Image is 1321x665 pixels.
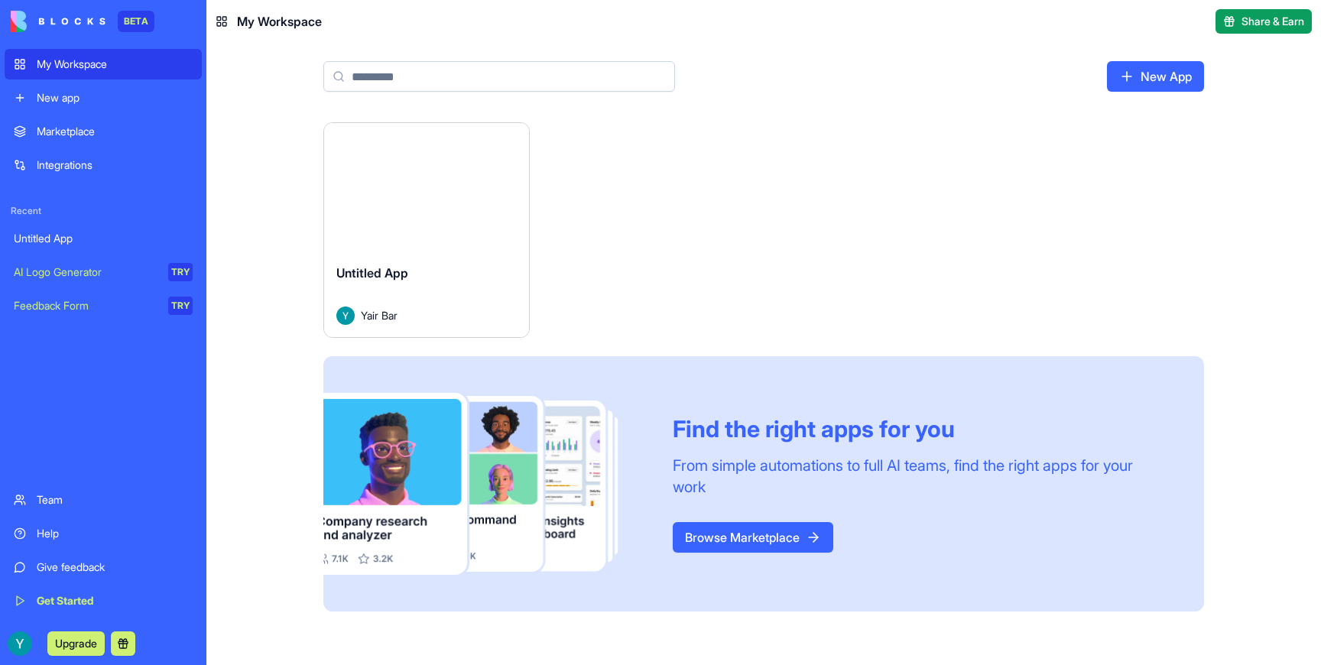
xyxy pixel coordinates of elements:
[673,455,1167,498] div: From simple automations to full AI teams, find the right apps for your work
[37,124,193,139] div: Marketplace
[37,57,193,72] div: My Workspace
[37,560,193,575] div: Give feedback
[24,501,36,513] button: Emoji picker
[74,8,111,19] h1: Shelly
[1107,61,1204,92] a: New App
[13,469,293,495] textarea: Message…
[673,522,833,553] a: Browse Marketplace
[24,97,239,112] div: Hey Yair 👋
[168,297,193,315] div: TRY
[323,393,648,576] img: Frame_181_egmpey.png
[336,265,408,281] span: Untitled App
[5,290,202,321] a: Feedback FormTRY
[14,298,157,313] div: Feedback Form
[5,257,202,287] a: AI Logo GeneratorTRY
[14,231,193,246] div: Untitled App
[47,635,105,650] a: Upgrade
[268,6,296,34] div: Close
[24,120,239,150] div: Welcome to Blocks 🙌 I'm here if you have any questions!
[239,6,268,35] button: Home
[14,264,157,280] div: AI Logo Generator
[37,593,193,608] div: Get Started
[73,501,85,513] button: Upload attachment
[12,88,294,193] div: Shelly says…
[5,49,202,79] a: My Workspace
[47,631,105,656] button: Upgrade
[5,586,202,616] a: Get Started
[118,11,154,32] div: BETA
[37,90,193,105] div: New app
[5,83,202,113] a: New app
[48,501,60,513] button: Gif picker
[5,116,202,147] a: Marketplace
[37,492,193,508] div: Team
[10,6,39,35] button: go back
[323,122,530,338] a: Untitled AppAvatarYair Bar
[262,495,287,519] button: Send a message…
[168,263,193,281] div: TRY
[97,501,109,513] button: Start recording
[5,485,202,515] a: Team
[237,12,322,31] span: My Workspace
[1216,9,1312,34] button: Share & Earn
[12,88,251,159] div: Hey Yair 👋Welcome to Blocks 🙌 I'm here if you have any questions!Shelly • 2m ago
[5,518,202,549] a: Help
[361,307,398,323] span: Yair Bar
[673,415,1167,443] div: Find the right apps for you
[5,223,202,254] a: Untitled App
[37,526,193,541] div: Help
[336,307,355,325] img: Avatar
[37,157,193,173] div: Integrations
[1241,14,1304,29] span: Share & Earn
[5,205,202,217] span: Recent
[24,162,99,171] div: Shelly • 2m ago
[44,8,68,33] img: Profile image for Shelly
[5,150,202,180] a: Integrations
[11,11,105,32] img: logo
[11,11,154,32] a: BETA
[74,19,142,34] p: Active 1h ago
[5,552,202,582] a: Give feedback
[8,631,32,656] img: ACg8ocKxvzSR4wIe0pZTNWjZp9-EiZoFISIvkgGRq3DGH50PefrBXg=s96-c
